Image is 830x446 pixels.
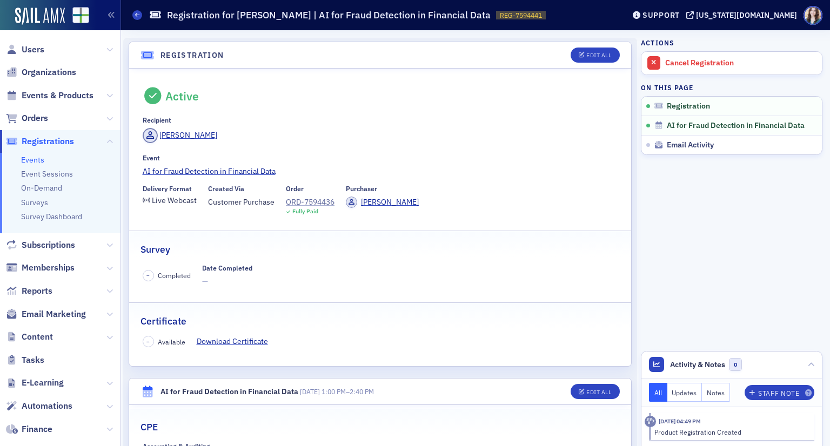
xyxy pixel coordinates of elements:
[667,140,714,150] span: Email Activity
[143,128,218,143] a: [PERSON_NAME]
[670,359,725,370] span: Activity & Notes
[159,130,217,141] div: [PERSON_NAME]
[667,121,805,131] span: AI for Fraud Detection in Financial Data
[21,198,48,207] a: Surveys
[143,185,192,193] div: Delivery Format
[140,242,170,256] h2: Survey
[146,338,150,346] span: –
[500,11,542,20] span: REG-7594441
[641,52,822,75] a: Cancel Registration
[804,6,822,25] span: Profile
[571,384,619,399] button: Edit All
[22,308,86,320] span: Email Marketing
[22,377,64,389] span: E-Learning
[641,83,822,92] h4: On this page
[654,427,807,437] div: Product Registration Created
[208,185,244,193] div: Created Via
[745,385,814,400] button: Staff Note
[167,9,491,22] h1: Registration for [PERSON_NAME] | AI for Fraud Detection in Financial Data
[6,308,86,320] a: Email Marketing
[300,387,320,396] span: [DATE]
[645,416,656,427] div: Activity
[649,383,667,402] button: All
[300,387,374,396] span: –
[659,417,701,425] time: 8/18/2025 04:49 PM
[22,136,74,147] span: Registrations
[158,271,191,280] span: Completed
[146,272,150,279] span: –
[21,183,62,193] a: On-Demand
[160,386,298,397] div: AI for Fraud Detection in Financial Data
[21,212,82,221] a: Survey Dashboard
[22,262,75,274] span: Memberships
[6,262,75,274] a: Memberships
[292,208,318,215] div: Fully Paid
[202,264,252,272] div: Date Completed
[6,90,93,102] a: Events & Products
[686,11,801,19] button: [US_STATE][DOMAIN_NAME]
[6,331,53,343] a: Content
[197,336,276,347] a: Download Certificate
[22,331,53,343] span: Content
[6,377,64,389] a: E-Learning
[22,112,48,124] span: Orders
[143,166,618,177] a: AI for Fraud Detection in Financial Data
[160,50,224,61] h4: Registration
[642,10,680,20] div: Support
[758,390,799,396] div: Staff Note
[21,155,44,165] a: Events
[22,423,52,435] span: Finance
[586,389,611,395] div: Edit All
[665,58,816,68] div: Cancel Registration
[152,198,197,204] div: Live Webcast
[6,44,44,56] a: Users
[286,185,304,193] div: Order
[22,285,52,297] span: Reports
[571,48,619,63] button: Edit All
[350,387,374,396] time: 2:40 PM
[6,136,74,147] a: Registrations
[208,197,275,208] span: Customer Purchase
[158,337,185,347] span: Available
[6,400,72,412] a: Automations
[702,383,730,402] button: Notes
[667,102,710,111] span: Registration
[361,197,419,208] div: [PERSON_NAME]
[586,52,611,58] div: Edit All
[22,400,72,412] span: Automations
[22,66,76,78] span: Organizations
[143,116,171,124] div: Recipient
[140,420,158,434] h2: CPE
[729,358,742,371] span: 0
[202,276,252,287] span: —
[6,239,75,251] a: Subscriptions
[65,7,89,25] a: View Homepage
[22,44,44,56] span: Users
[6,423,52,435] a: Finance
[22,239,75,251] span: Subscriptions
[140,314,186,328] h2: Certificate
[15,8,65,25] img: SailAMX
[6,285,52,297] a: Reports
[21,169,73,179] a: Event Sessions
[6,66,76,78] a: Organizations
[346,185,377,193] div: Purchaser
[72,7,89,24] img: SailAMX
[143,154,160,162] div: Event
[346,197,419,208] a: [PERSON_NAME]
[696,10,797,20] div: [US_STATE][DOMAIN_NAME]
[165,89,199,103] div: Active
[641,38,674,48] h4: Actions
[667,383,702,402] button: Updates
[6,354,44,366] a: Tasks
[6,112,48,124] a: Orders
[22,90,93,102] span: Events & Products
[22,354,44,366] span: Tasks
[322,387,346,396] time: 1:00 PM
[286,197,334,208] a: ORD-7594436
